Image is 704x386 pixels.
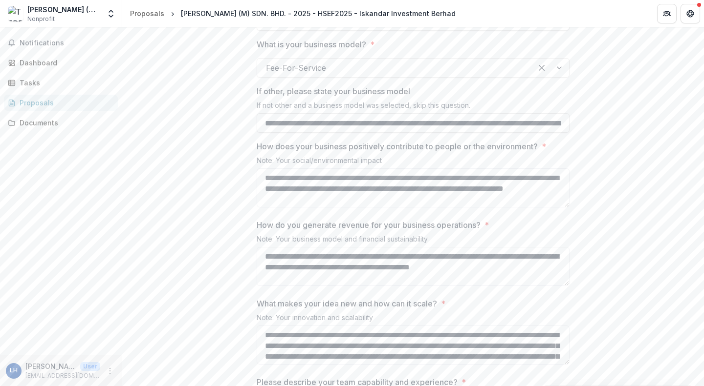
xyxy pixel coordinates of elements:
[257,313,570,325] div: Note: Your innovation and scalability
[4,95,118,111] a: Proposals
[657,4,677,23] button: Partners
[181,8,456,19] div: [PERSON_NAME] (M) SDN. BHD. - 2025 - HSEF2025 - Iskandar Investment Berhad
[4,75,118,91] a: Tasks
[257,235,570,247] div: Note: Your business model and financial sustainability
[257,101,570,113] div: If not other and a business model was selected, skip this question.
[104,365,116,377] button: More
[20,78,110,88] div: Tasks
[257,39,366,50] p: What is your business model?
[25,371,100,380] p: [EMAIL_ADDRESS][DOMAIN_NAME]
[25,361,76,371] p: [PERSON_NAME]
[126,6,168,20] a: Proposals
[257,219,481,231] p: How do you generate revenue for your business operations?
[20,118,110,128] div: Documents
[104,4,118,23] button: Open entity switcher
[4,55,118,71] a: Dashboard
[681,4,700,23] button: Get Help
[27,4,100,15] div: [PERSON_NAME] (M) SDN. BHD.
[257,85,410,97] p: If other, please state your business model
[257,298,437,309] p: What makes your idea new and how can it scale?
[8,6,23,21] img: TERRA GREEN (M) SDN. BHD.
[27,15,55,23] span: Nonprofit
[257,141,538,152] p: How does your business positively contribute to people or the environment?
[130,8,164,19] div: Proposals
[126,6,460,20] nav: breadcrumb
[4,115,118,131] a: Documents
[10,367,18,374] div: LIM XIN HUI
[20,98,110,108] div: Proposals
[534,60,550,76] div: Clear selected options
[257,156,570,168] div: Note: Your social/environmental impact
[80,362,100,371] p: User
[4,35,118,51] button: Notifications
[20,58,110,68] div: Dashboard
[20,39,114,47] span: Notifications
